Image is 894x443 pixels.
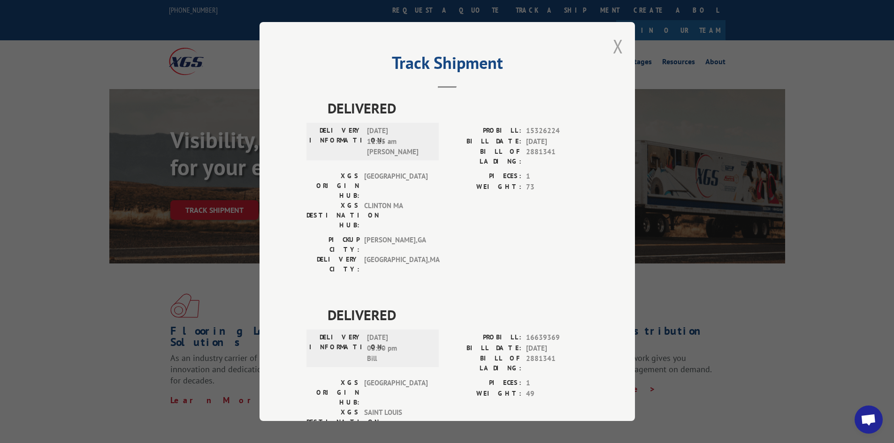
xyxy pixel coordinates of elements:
label: DELIVERY INFORMATION: [309,332,362,364]
span: DELIVERED [328,304,588,325]
span: 49 [526,389,588,399]
div: Open chat [855,405,883,434]
label: PIECES: [447,378,521,389]
label: DELIVERY CITY: [306,255,359,274]
button: Close modal [613,34,623,59]
span: DELIVERED [328,98,588,119]
label: BILL DATE: [447,136,521,147]
label: BILL OF LADING: [447,353,521,373]
label: PICKUP CITY: [306,235,359,255]
span: [PERSON_NAME] , GA [364,235,428,255]
span: [GEOGRAPHIC_DATA] [364,378,428,407]
label: PROBILL: [447,126,521,136]
label: XGS DESTINATION HUB: [306,407,359,437]
span: 1 [526,171,588,182]
span: SAINT LOUIS [364,407,428,437]
label: BILL DATE: [447,343,521,354]
span: 16639369 [526,332,588,343]
span: 15326224 [526,126,588,136]
span: [DATE] 03:30 pm Bill [367,332,430,364]
span: [GEOGRAPHIC_DATA] [364,171,428,201]
span: [DATE] [526,136,588,147]
span: 2881341 [526,147,588,166]
label: WEIGHT: [447,182,521,193]
label: PIECES: [447,171,521,182]
label: PROBILL: [447,332,521,343]
h2: Track Shipment [306,56,588,74]
span: [DATE] 11:15 am [PERSON_NAME] [367,126,430,158]
label: XGS ORIGIN HUB: [306,171,359,201]
span: 73 [526,182,588,193]
label: DELIVERY INFORMATION: [309,126,362,158]
label: BILL OF LADING: [447,147,521,166]
span: CLINTON MA [364,201,428,230]
label: WEIGHT: [447,389,521,399]
span: 1 [526,378,588,389]
label: XGS DESTINATION HUB: [306,201,359,230]
span: [DATE] [526,343,588,354]
span: [GEOGRAPHIC_DATA] , MA [364,255,428,274]
span: 2881341 [526,353,588,373]
label: XGS ORIGIN HUB: [306,378,359,407]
